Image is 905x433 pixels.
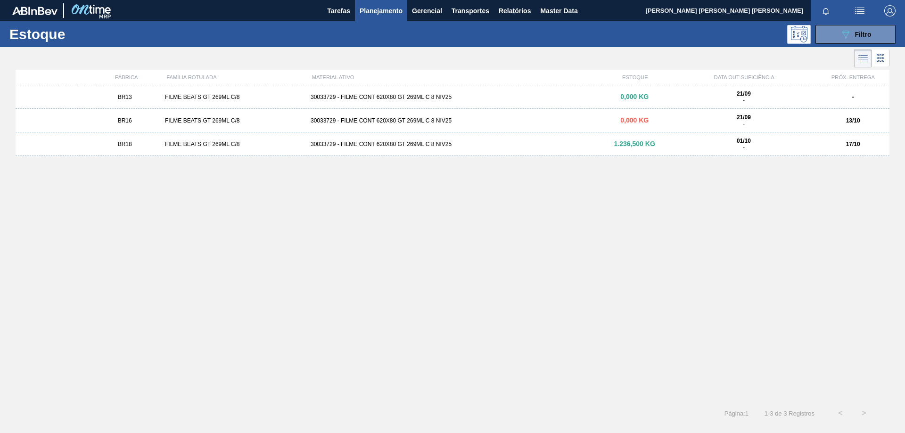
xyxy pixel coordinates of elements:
strong: 21/09 [737,90,751,97]
img: userActions [854,5,865,16]
span: BR16 [118,117,132,124]
span: 1.236,500 KG [614,140,655,147]
button: < [829,401,852,425]
span: Relatórios [499,5,531,16]
span: BR18 [118,141,132,147]
div: FILME BEATS GT 269ML C/8 [161,141,307,147]
span: 1 - 3 de 3 Registros [763,410,814,417]
span: - [743,144,745,151]
div: FILME BEATS GT 269ML C/8 [161,94,307,100]
div: 30033729 - FILME CONT 620X80 GT 269ML C 8 NIV25 [307,94,598,100]
img: TNhmsLtSVTkK8tSr43FrP2fwEKptu5GPRR3wAAAABJRU5ErkJggg== [12,7,58,15]
span: Transportes [452,5,489,16]
strong: 13/10 [846,117,860,124]
span: Página : 1 [724,410,749,417]
div: FAMÍLIA ROTULADA [163,74,308,80]
div: PRÓX. ENTREGA [817,74,889,80]
span: Tarefas [327,5,350,16]
span: 0,000 KG [620,93,649,100]
div: ESTOQUE [599,74,671,80]
span: - [743,97,745,104]
span: Gerencial [412,5,442,16]
button: > [852,401,876,425]
div: Visão em Lista [854,49,872,67]
div: Pogramando: nenhum usuário selecionado [787,25,811,44]
strong: 21/09 [737,114,751,121]
div: Visão em Cards [872,49,889,67]
img: Logout [884,5,896,16]
button: Notificações [811,4,841,17]
div: 30033729 - FILME CONT 620X80 GT 269ML C 8 NIV25 [307,141,598,147]
strong: 17/10 [846,141,860,147]
div: DATA OUT SUFICIÊNCIA [671,74,816,80]
button: Filtro [815,25,896,44]
div: FÁBRICA [90,74,163,80]
h1: Estoque [9,29,150,40]
span: 0,000 KG [620,116,649,124]
div: FILME BEATS GT 269ML C/8 [161,117,307,124]
span: Planejamento [360,5,403,16]
div: 30033729 - FILME CONT 620X80 GT 269ML C 8 NIV25 [307,117,598,124]
strong: - [852,94,854,100]
div: MATERIAL ATIVO [308,74,599,80]
span: Filtro [855,31,872,38]
span: Master Data [540,5,577,16]
span: BR13 [118,94,132,100]
strong: 01/10 [737,138,751,144]
span: - [743,121,745,127]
